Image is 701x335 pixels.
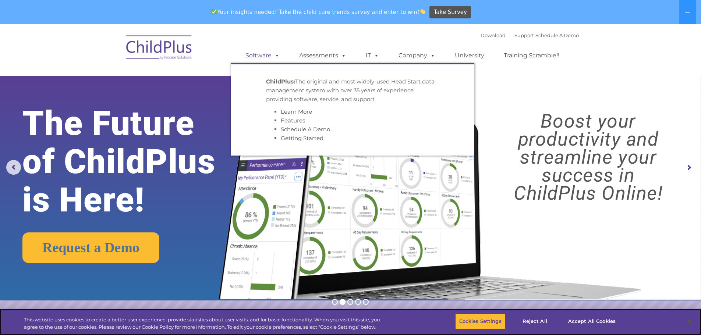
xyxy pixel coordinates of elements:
img: 👏 [420,9,425,14]
p: The original and most widely-used Head Start data management system with over 35 years of experie... [266,77,439,104]
a: University [447,48,492,63]
a: Schedule A Demo [535,32,579,38]
a: Take Survey [429,6,471,19]
rs-layer: The Future of ChildPlus is Here! [22,104,246,219]
font: | [481,32,579,38]
a: Schedule A Demo [281,126,330,133]
a: Request a Demo [22,232,159,263]
rs-layer: Boost your productivity and streamline your success in ChildPlus Online! [484,112,692,202]
button: Cookies Settings [455,314,506,329]
div: This website uses cookies to create a better user experience, provide statistics about user visit... [24,316,386,331]
span: Phone number [102,79,134,84]
span: Your insights needed! Take the child care trends survey and enter to win! [208,5,429,19]
img: ✅ [211,9,217,14]
a: Training Scramble!! [496,48,567,63]
a: Learn More [281,108,312,115]
a: Download [481,32,506,38]
button: Accept All Cookies [564,314,620,329]
a: IT [358,48,386,63]
a: Getting Started [281,135,323,142]
a: Assessments [292,48,354,63]
a: Support [514,32,534,38]
img: ChildPlus by Procare Solutions [123,30,196,67]
span: Last name [102,49,125,54]
a: Company [391,48,443,63]
strong: ChildPlus: [266,78,295,85]
span: Take Survey [434,6,467,19]
a: Software [238,48,287,63]
button: Reject All [512,314,558,329]
a: Features [281,117,305,124]
button: Close [681,313,697,329]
